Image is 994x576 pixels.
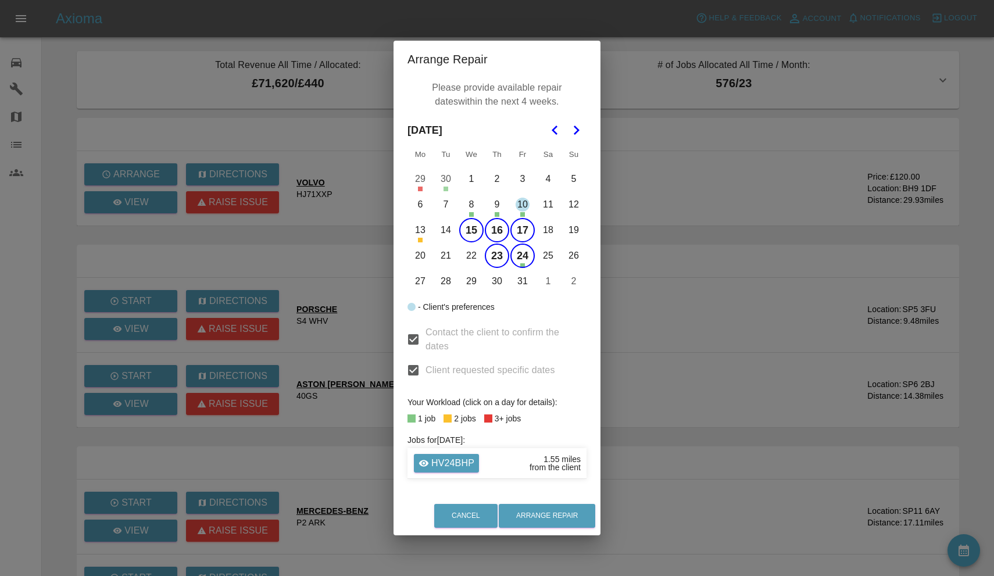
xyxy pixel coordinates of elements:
[510,192,535,217] button: Friday, October 10th, 2025
[408,192,432,217] button: Monday, October 6th, 2025
[536,269,560,294] button: Saturday, November 1st, 2025
[434,269,458,294] button: Tuesday, October 28th, 2025
[459,143,484,166] th: Wednesday
[562,192,586,217] button: Sunday, October 12th, 2025
[510,167,535,191] button: Friday, October 3rd, 2025
[433,143,459,166] th: Tuesday
[535,143,561,166] th: Saturday
[394,41,600,78] h2: Arrange Repair
[485,244,509,268] button: Thursday, October 23rd, 2025, selected
[418,300,495,314] div: - Client's preferences
[431,456,474,470] p: HV24BHP
[485,269,509,294] button: Thursday, October 30th, 2025
[510,143,535,166] th: Friday
[459,244,484,268] button: Wednesday, October 22nd, 2025
[544,455,581,463] div: 1.55 miles
[414,454,479,473] a: HV24BHP
[484,143,510,166] th: Thursday
[495,412,521,425] div: 3+ jobs
[545,120,566,141] button: Go to the Previous Month
[459,167,484,191] button: Wednesday, October 1st, 2025
[459,269,484,294] button: Wednesday, October 29th, 2025
[408,167,432,191] button: Monday, September 29th, 2025
[413,78,581,112] p: Please provide available repair dates within the next 4 weeks.
[562,167,586,191] button: Sunday, October 5th, 2025
[434,244,458,268] button: Tuesday, October 21st, 2025
[536,192,560,217] button: Saturday, October 11th, 2025
[561,143,587,166] th: Sunday
[536,218,560,242] button: Saturday, October 18th, 2025
[434,192,458,217] button: Tuesday, October 7th, 2025
[407,434,587,446] h6: Jobs for [DATE] :
[407,143,433,166] th: Monday
[562,269,586,294] button: Sunday, November 2nd, 2025
[510,244,535,268] button: Friday, October 24th, 2025, selected
[485,167,509,191] button: Thursday, October 2nd, 2025
[426,325,577,353] span: Contact the client to confirm the dates
[459,218,484,242] button: Wednesday, October 15th, 2025, selected
[510,218,535,242] button: Friday, October 17th, 2025, selected
[562,244,586,268] button: Sunday, October 26th, 2025
[434,167,458,191] button: Tuesday, September 30th, 2025
[485,218,509,242] button: Thursday, October 16th, 2025, selected
[499,504,595,528] button: Arrange Repair
[418,412,435,425] div: 1 job
[536,167,560,191] button: Saturday, October 4th, 2025
[434,504,498,528] button: Cancel
[485,192,509,217] button: Thursday, October 9th, 2025
[530,463,581,471] div: from the client
[536,244,560,268] button: Saturday, October 25th, 2025
[408,269,432,294] button: Monday, October 27th, 2025
[408,244,432,268] button: Monday, October 20th, 2025
[407,117,442,143] span: [DATE]
[434,218,458,242] button: Tuesday, October 14th, 2025
[454,412,475,425] div: 2 jobs
[562,218,586,242] button: Sunday, October 19th, 2025
[408,218,432,242] button: Monday, October 13th, 2025
[510,269,535,294] button: Friday, October 31st, 2025
[459,192,484,217] button: Wednesday, October 8th, 2025
[407,143,587,294] table: October 2025
[407,395,587,409] div: Your Workload (click on a day for details):
[426,363,555,377] span: Client requested specific dates
[566,120,587,141] button: Go to the Next Month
